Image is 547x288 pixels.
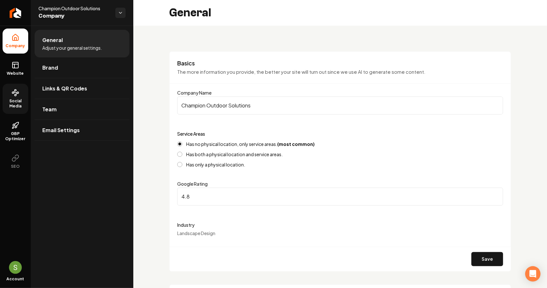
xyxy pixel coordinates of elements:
[10,8,21,18] img: Rebolt Logo
[42,45,102,51] span: Adjust your general settings.
[3,131,28,141] span: GBP Optimizer
[177,97,503,114] input: Company Name
[186,142,315,146] label: Has no physical location, only service areas.
[9,164,22,169] span: SEO
[186,162,245,167] label: Has only a physical location.
[177,59,503,67] h3: Basics
[35,99,129,120] a: Team
[3,149,28,174] button: SEO
[3,43,28,48] span: Company
[35,120,129,140] a: Email Settings
[9,261,22,274] img: Sales Champion
[177,181,208,187] label: Google Rating
[471,252,503,266] button: Save
[177,230,215,236] span: Landscape Design
[35,57,129,78] a: Brand
[177,131,205,137] label: Service Areas
[4,71,27,76] span: Website
[42,85,87,92] span: Links & QR Codes
[177,221,503,229] label: Industry
[3,84,28,114] a: Social Media
[277,141,315,147] strong: (most common)
[35,78,129,99] a: Links & QR Codes
[3,98,28,109] span: Social Media
[38,5,110,12] span: Champion Outdoor Solutions
[9,261,22,274] button: Open user button
[3,56,28,81] a: Website
[42,36,63,44] span: General
[186,152,283,157] label: Has both a physical location and service areas.
[177,90,211,96] label: Company Name
[177,68,503,76] p: The more information you provide, the better your site will turn out since we use AI to generate ...
[42,106,57,113] span: Team
[3,116,28,147] a: GBP Optimizer
[525,266,541,282] div: Open Intercom Messenger
[177,188,503,206] input: Google Rating
[169,6,211,19] h2: General
[42,126,80,134] span: Email Settings
[38,12,110,21] span: Company
[42,64,58,72] span: Brand
[7,276,24,282] span: Account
